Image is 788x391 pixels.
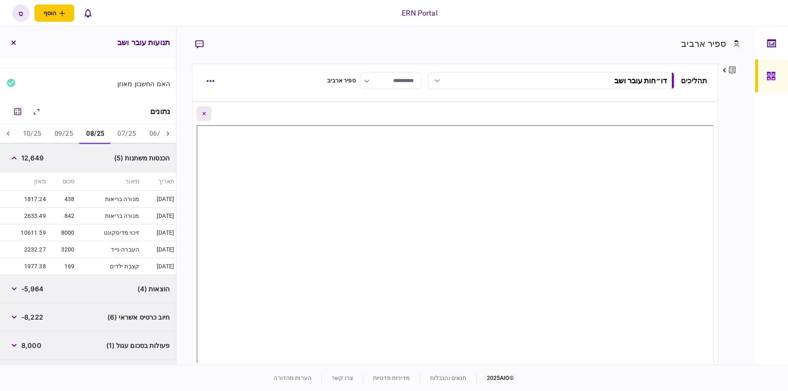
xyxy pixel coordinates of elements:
th: תאריך [141,172,176,191]
button: הרחב\כווץ הכל [29,104,44,119]
button: 09/25 [48,124,80,144]
div: האם החשבון מאוזן [92,80,170,87]
a: תנאים והגבלות [430,375,467,381]
button: Close document view button [197,106,211,121]
span: הוצאות (4) [137,284,170,294]
th: סכום [48,172,77,191]
td: מנורה בריאות [76,191,141,208]
td: 8000 [48,224,77,241]
td: 842 [48,208,77,224]
button: ס [12,5,30,22]
div: ספיר ארביב [327,76,355,85]
td: [DATE] [141,224,176,241]
span: פעולות בסכום עגול (1) [106,341,170,350]
td: [DATE] [141,191,176,208]
td: העברה-נייד [76,241,141,258]
a: הערות מהדורה [274,375,312,381]
td: 169 [48,258,77,275]
span: -5,964 [21,284,44,294]
button: פתח רשימת התראות [79,5,96,22]
h3: תנועות עובר ושב [117,39,170,46]
div: © 2025 AIO [476,374,514,382]
span: חיוב כרטיס אשראי (6) [108,312,170,322]
div: תהליכים [681,75,708,86]
div: נתונים [150,107,170,116]
td: זיכוי מדיסקונט [76,224,141,241]
button: 07/25 [111,124,142,144]
button: 08/25 [80,124,111,144]
div: דו״חות עובר ושב [614,76,667,85]
span: 8,000 [21,341,41,350]
td: מנורה בריאות [76,208,141,224]
td: [DATE] [141,208,176,224]
button: 06/25 [143,124,174,144]
div: ERN Portal [402,8,437,18]
div: ספיר ארביב [681,37,726,50]
button: פתח תפריט להוספת לקוח [34,5,74,22]
td: 3200 [48,241,77,258]
td: קצבת ילדים [76,258,141,275]
a: מדיניות פרטיות [373,375,410,381]
a: צרו קשר [332,375,353,381]
span: 12,649 [21,153,44,163]
td: [DATE] [141,241,176,258]
th: תיאור [76,172,141,191]
span: הכנסות משתנות (5) [114,153,170,163]
span: -8,222 [21,312,43,322]
button: דו״חות עובר ושב [428,72,674,89]
td: 438 [48,191,77,208]
td: [DATE] [141,258,176,275]
button: 10/25 [16,124,48,144]
button: מחשבון [10,104,25,119]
